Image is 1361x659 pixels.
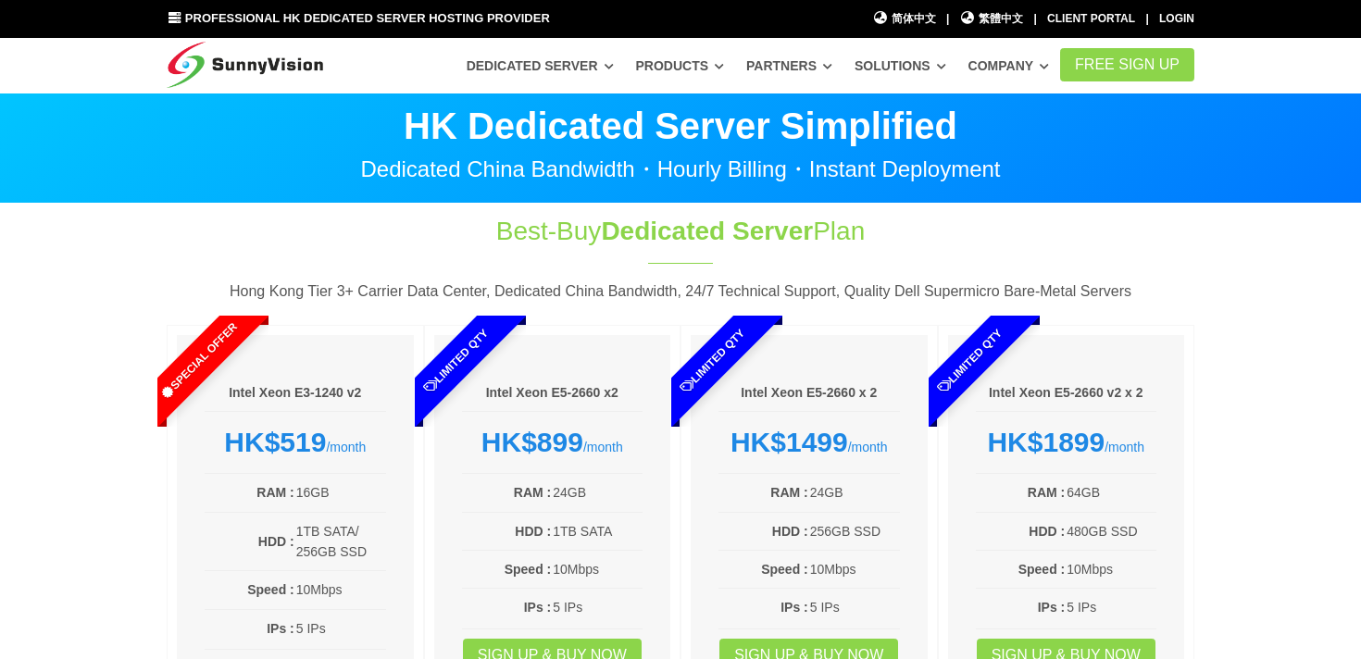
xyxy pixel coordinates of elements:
[256,485,293,500] b: RAM :
[1038,600,1066,615] b: IPs :
[552,596,643,618] td: 5 IPs
[987,427,1105,457] strong: HK$1899
[295,481,386,504] td: 16GB
[976,426,1157,459] div: /month
[809,558,900,580] td: 10Mbps
[515,524,551,539] b: HDD :
[1018,562,1066,577] b: Speed :
[121,283,277,439] span: Special Offer
[462,384,643,403] h6: Intel Xeon E5-2660 x2
[1066,596,1156,618] td: 5 IPs
[855,49,946,82] a: Solutions
[976,384,1157,403] h6: Intel Xeon E5-2660 v2 x 2
[872,10,936,28] a: 简体中文
[167,107,1194,144] p: HK Dedicated Server Simplified
[258,534,294,549] b: HDD :
[809,520,900,542] td: 256GB SSD
[1029,524,1065,539] b: HDD :
[167,280,1194,304] p: Hong Kong Tier 3+ Carrier Data Center, Dedicated China Bandwidth, 24/7 Technical Support, Quality...
[524,600,552,615] b: IPs :
[772,524,808,539] b: HDD :
[462,426,643,459] div: /month
[1047,12,1135,25] a: Client Portal
[601,217,813,245] span: Dedicated Server
[635,49,724,82] a: Products
[968,49,1050,82] a: Company
[1033,10,1036,28] li: |
[718,384,900,403] h6: Intel Xeon E5-2660 x 2
[1028,485,1065,500] b: RAM :
[1159,12,1194,25] a: Login
[552,558,643,580] td: 10Mbps
[809,481,900,504] td: 24GB
[892,283,1047,439] span: Limited Qty
[481,427,583,457] strong: HK$899
[167,158,1194,180] p: Dedicated China Bandwidth・Hourly Billing・Instant Deployment
[1066,520,1156,542] td: 480GB SSD
[730,427,848,457] strong: HK$1499
[718,426,900,459] div: /month
[267,621,294,636] b: IPs :
[1066,481,1156,504] td: 64GB
[247,582,294,597] b: Speed :
[761,562,808,577] b: Speed :
[1145,10,1148,28] li: |
[205,384,386,403] h6: Intel Xeon E3-1240 v2
[295,578,386,601] td: 10Mbps
[224,427,326,457] strong: HK$519
[514,485,551,500] b: RAM :
[552,481,643,504] td: 24GB
[378,283,533,439] span: Limited Qty
[1066,558,1156,580] td: 10Mbps
[746,49,832,82] a: Partners
[1060,48,1194,81] a: FREE Sign Up
[185,11,550,25] span: Professional HK Dedicated Server Hosting Provider
[295,617,386,640] td: 5 IPs
[770,485,807,500] b: RAM :
[780,600,808,615] b: IPs :
[635,283,791,439] span: Limited Qty
[467,49,614,82] a: Dedicated Server
[960,10,1024,28] a: 繁體中文
[372,213,989,249] h1: Best-Buy Plan
[809,596,900,618] td: 5 IPs
[505,562,552,577] b: Speed :
[946,10,949,28] li: |
[295,520,386,564] td: 1TB SATA/ 256GB SSD
[205,426,386,459] div: /month
[552,520,643,542] td: 1TB SATA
